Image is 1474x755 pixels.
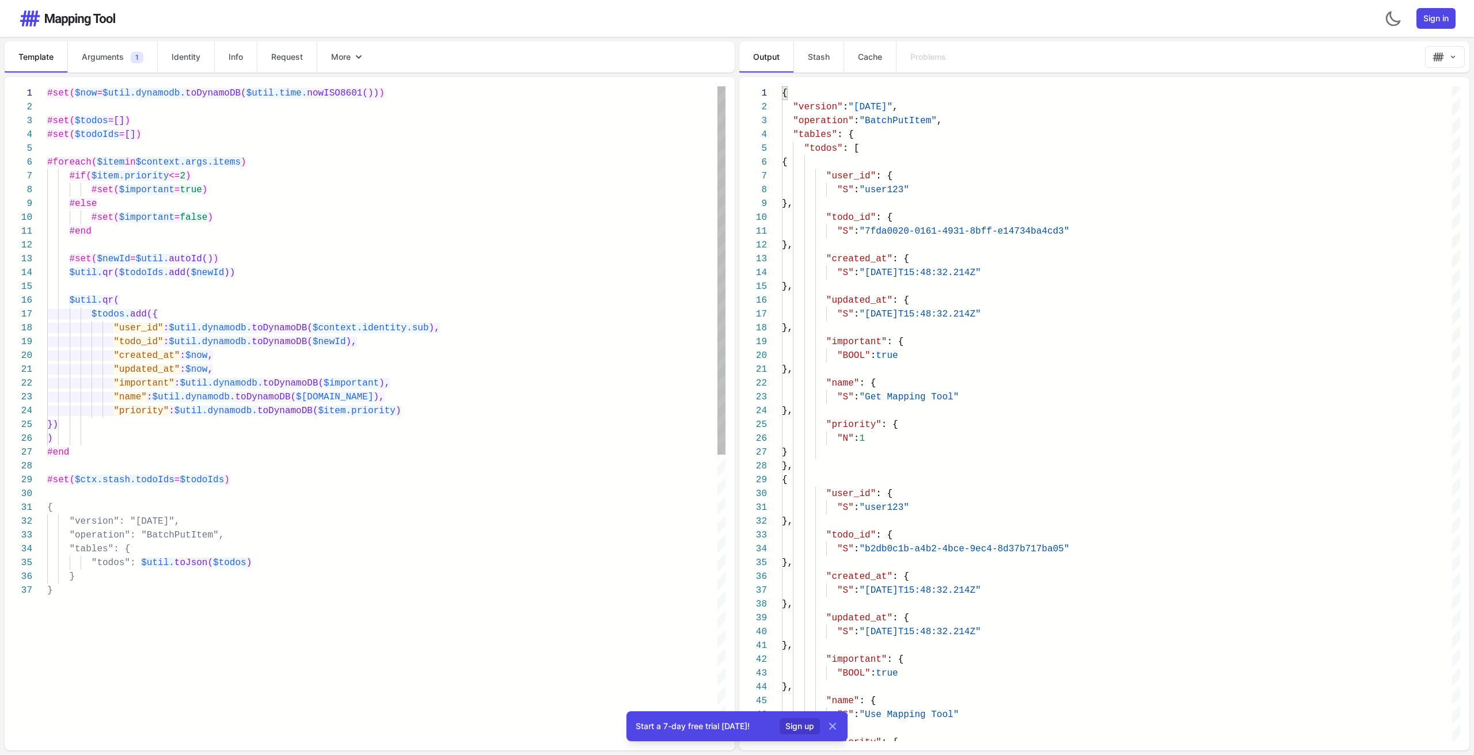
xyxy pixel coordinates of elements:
span: "S" [837,185,854,195]
span: "user_id" [113,323,163,333]
div: 5 [5,142,32,155]
div: 36 [739,570,767,584]
span: : [854,185,860,195]
div: 16 [5,293,32,307]
span: : { [837,129,854,140]
span: "S" [837,309,854,319]
span: ) [224,475,230,485]
span: ) [124,116,130,126]
div: 39 [739,611,767,625]
span: qr( [102,268,119,278]
span: = [108,116,114,126]
div: 34 [5,542,32,556]
span: add({ [130,309,158,319]
div: 25 [739,418,767,432]
span: #set( [47,116,75,126]
span: nowISO8601()) [307,88,379,98]
span: "[DATE]T15:48:32.214Z" [859,268,981,278]
span: "[DATE]" [848,102,892,112]
div: 17 [739,307,767,321]
span: : [854,116,860,126]
span: }, [782,558,793,568]
span: ) [47,433,53,444]
span: 2 [180,171,185,181]
div: 31 [739,501,767,514]
div: 8 [739,183,767,197]
span: "S" [837,226,854,237]
div: 30 [5,487,32,501]
span: ), [429,323,440,333]
div: 6 [739,155,767,169]
span: : [854,502,860,513]
span: : [871,350,876,361]
div: 6 [5,155,32,169]
span: "[DATE]", [130,516,180,527]
div: 40 [739,625,767,639]
div: 4 [5,128,32,142]
span: #foreach( [47,157,97,167]
span: , [892,102,898,112]
span: $util.dynamodb. [152,392,235,402]
span: #set( [47,129,75,140]
span: #if( [69,171,91,181]
span: }, [782,516,793,527]
span: false [180,212,207,223]
span: "b2db0c1b-a4b2-4bce-9ec4-8d37b717ba05" [859,544,1069,554]
span: $util.dynamodb. [174,406,257,416]
span: $[DOMAIN_NAME] [296,392,373,402]
span: $util. [136,254,169,264]
span: : [164,337,169,347]
span: }, [782,640,793,651]
span: "BatchPutItem", [141,530,224,540]
div: 17 [5,307,32,321]
span: }) [47,420,58,430]
span: : [147,392,153,402]
div: 19 [739,335,767,349]
span: $ctx.stash.todoIds [75,475,174,485]
span: "user_id" [826,489,876,499]
div: 32 [739,514,767,528]
span: : { [876,212,892,223]
span: $newId [313,337,346,347]
span: 1 [131,52,143,63]
span: $util.dynamodb. [180,378,263,388]
div: 4 [739,128,767,142]
div: 10 [5,211,32,224]
span: [] [113,116,124,126]
span: : { [876,171,892,181]
textarea: Editor content;Press Alt+F1 for Accessibility Options. [47,86,48,100]
span: $todoIds [180,475,224,485]
span: $now [185,350,207,361]
div: 19 [5,335,32,349]
span: 1 [859,433,865,444]
span: #set( [92,212,119,223]
div: 11 [5,224,32,238]
a: Sign in [1416,8,1456,29]
span: #end [69,226,91,237]
div: 2 [739,100,767,114]
span: "updated_at" [826,613,892,623]
span: $important [324,378,379,388]
span: : [180,364,185,375]
span: : { [892,613,909,623]
span: "BatchPutItem" [859,116,936,126]
div: 25 [5,418,32,432]
span: ) [136,129,142,140]
div: 32 [5,514,32,528]
button: More [317,42,378,72]
span: toDynamoDB( [257,406,318,416]
span: : [174,378,180,388]
span: $util. [141,558,174,568]
span: ) [246,558,252,568]
span: }, [782,323,793,333]
span: : [ [843,143,860,154]
span: ) [213,254,219,264]
span: "[DATE]T15:48:32.214Z" [859,627,981,637]
div: 5 [739,142,767,155]
span: }, [782,406,793,416]
div: 26 [5,432,32,445]
span: Request [271,51,303,63]
div: 26 [739,432,767,445]
span: "important" [113,378,174,388]
span: <= [169,171,180,181]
